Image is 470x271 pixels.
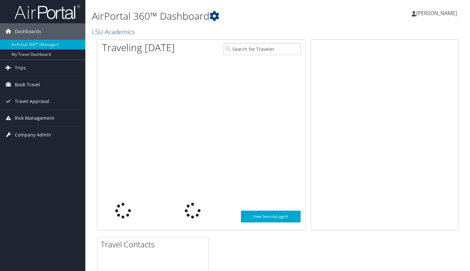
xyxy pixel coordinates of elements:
input: Search for Traveler [224,43,300,55]
img: airportal-logo.png [14,4,80,20]
span: Book Travel [15,76,40,93]
span: Company Admin [15,127,51,143]
h2: Travel Contacts [101,239,208,250]
h1: Traveling [DATE] [102,41,175,54]
span: Travel Approval [15,93,49,110]
span: Trips [15,60,26,76]
span: Risk Management [15,110,54,126]
span: [PERSON_NAME] [416,10,457,17]
a: View SecurityLogic® [241,211,301,222]
a: [PERSON_NAME] [412,3,463,23]
span: Dashboards [15,23,41,40]
h1: AirPortal 360™ Dashboard [92,9,340,23]
a: LSU Academics [92,27,137,36]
